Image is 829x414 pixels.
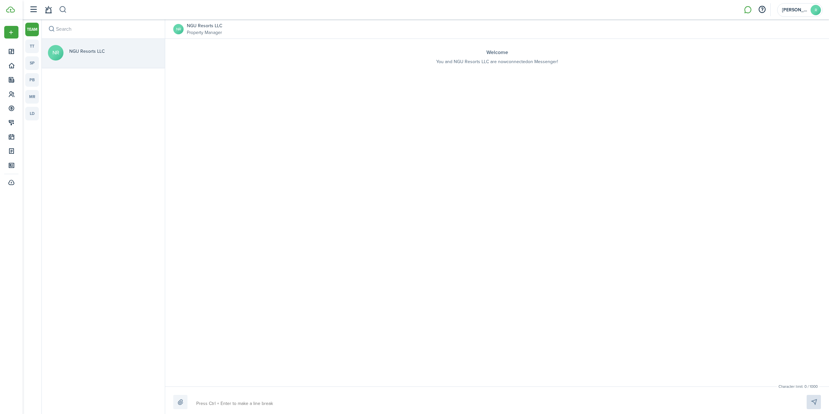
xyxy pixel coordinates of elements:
[25,23,39,36] a: team
[187,22,222,29] span: NGU Resorts LLC
[25,56,39,70] a: sp
[25,39,39,53] a: tt
[178,49,816,57] h3: Welcome
[47,25,56,34] button: Search
[42,19,165,39] input: search
[811,5,821,15] avatar-text: R
[25,107,39,120] a: ld
[187,29,222,36] small: Property Manager
[6,6,15,13] img: TenantCloud
[69,48,160,55] span: NGU Resorts LLC
[4,26,18,39] button: Open menu
[48,45,63,61] avatar-text: NR
[59,4,67,15] button: Search
[777,384,819,389] small: Character limit: 0 / 1000
[27,4,40,16] button: Open sidebar
[782,8,808,12] span: Ronda
[25,90,39,104] a: mr
[42,2,54,18] a: Notifications
[178,58,816,65] p: You and NGU Resorts LLC are now connected on Messenger!
[756,4,767,15] button: Open resource center
[25,73,39,87] a: pb
[173,24,184,34] avatar-text: NR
